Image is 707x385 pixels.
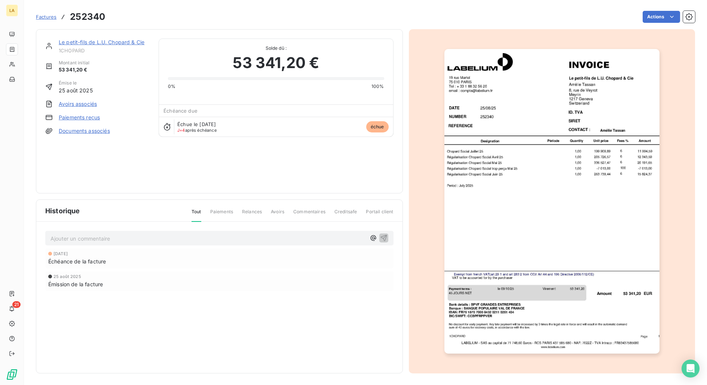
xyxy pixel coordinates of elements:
span: 53 341,20 € [59,66,89,74]
a: Paiements reçus [59,114,100,121]
span: Avoirs [271,208,284,221]
span: 53 341,20 € [233,52,319,74]
div: LA [6,4,18,16]
span: Relances [242,208,262,221]
span: Paiements [210,208,233,221]
span: Échéance due [163,108,198,114]
a: Le petit-fils de L.U. Chopard & Cie [59,39,144,45]
span: échue [366,121,389,132]
span: Montant initial [59,59,89,66]
span: Creditsafe [334,208,357,221]
span: 100% [371,83,384,90]
span: Échéance de la facture [48,257,106,265]
span: 1CHOPARD [59,48,150,54]
span: 25 août 2025 [53,274,81,279]
h3: 252340 [70,10,105,24]
span: Factures [36,14,56,20]
a: Factures [36,13,56,21]
img: Logo LeanPay [6,369,18,381]
a: Documents associés [59,127,110,135]
span: 21 [12,301,21,308]
span: 0% [168,83,175,90]
a: Avoirs associés [59,100,97,108]
img: invoice_thumbnail [444,49,659,354]
span: Émise le [59,80,93,86]
span: J+4 [177,128,185,133]
span: Émission de la facture [48,280,103,288]
span: après échéance [177,128,217,132]
span: Commentaires [293,208,325,221]
span: Échue le [DATE] [177,121,216,127]
div: Open Intercom Messenger [682,360,700,378]
span: 25 août 2025 [59,86,93,94]
span: Solde dû : [168,45,384,52]
span: [DATE] [53,251,68,256]
span: Historique [45,206,80,216]
button: Actions [643,11,680,23]
span: Portail client [366,208,393,221]
span: Tout [192,208,201,222]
